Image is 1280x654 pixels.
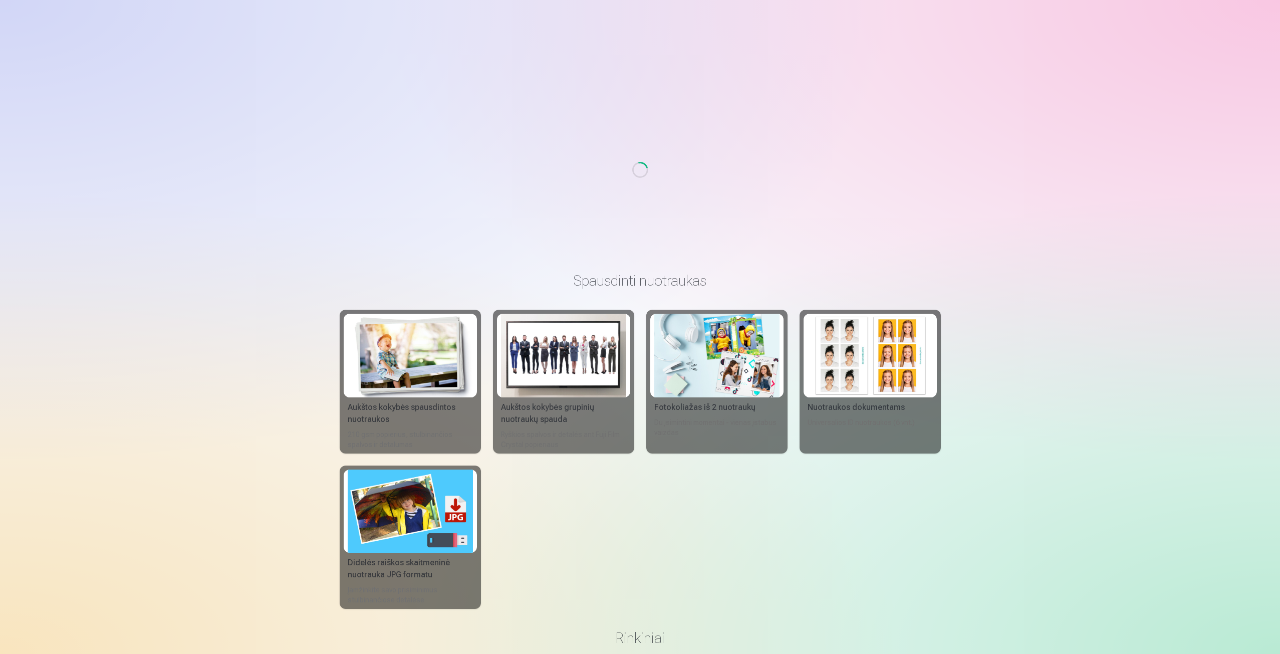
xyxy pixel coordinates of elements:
[497,401,630,425] div: Aukštos kokybės grupinių nuotraukų spauda
[804,417,937,450] div: Universalios ID nuotraukos (6 vnt.)
[650,401,784,413] div: Fotokoliažas iš 2 nuotraukų
[800,310,941,454] a: Nuotraukos dokumentamsNuotraukos dokumentamsUniversalios ID nuotraukos (6 vnt.)
[340,310,481,454] a: Aukštos kokybės spausdintos nuotraukos Aukštos kokybės spausdintos nuotraukos210 gsm popierius, s...
[646,310,788,454] a: Fotokoliažas iš 2 nuotraukųFotokoliažas iš 2 nuotraukųDu įsimintini momentai - vienas įstabus vai...
[344,585,477,605] div: Įamžinkite savo prisiminimus stulbinančiose detalėse
[501,314,626,397] img: Aukštos kokybės grupinių nuotraukų spauda
[340,466,481,609] a: Didelės raiškos skaitmeninė nuotrauka JPG formatuDidelės raiškos skaitmeninė nuotrauka JPG format...
[650,417,784,450] div: Du įsimintini momentai - vienas įstabus vaizdas
[348,470,473,553] img: Didelės raiškos skaitmeninė nuotrauka JPG formatu
[493,310,634,454] a: Aukštos kokybės grupinių nuotraukų spaudaAukštos kokybės grupinių nuotraukų spaudaRyškios spalvos...
[654,314,780,397] img: Fotokoliažas iš 2 nuotraukų
[348,314,473,397] img: Aukštos kokybės spausdintos nuotraukos
[808,314,933,397] img: Nuotraukos dokumentams
[344,557,477,581] div: Didelės raiškos skaitmeninė nuotrauka JPG formatu
[348,272,933,290] h3: Spausdinti nuotraukas
[344,429,477,450] div: 210 gsm popierius, stulbinančios spalvos ir detalumas
[497,429,630,450] div: Ryškios spalvos ir detalės ant Fuji Film Crystal popieriaus
[804,401,937,413] div: Nuotraukos dokumentams
[348,629,933,647] h3: Rinkiniai
[344,401,477,425] div: Aukštos kokybės spausdintos nuotraukos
